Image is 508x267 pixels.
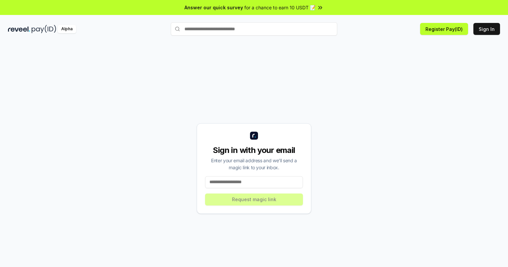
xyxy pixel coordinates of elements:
div: Sign in with your email [205,145,303,156]
div: Alpha [58,25,76,33]
button: Register Pay(ID) [420,23,468,35]
span: for a chance to earn 10 USDT 📝 [244,4,316,11]
button: Sign In [473,23,500,35]
img: pay_id [32,25,56,33]
img: reveel_dark [8,25,30,33]
img: logo_small [250,132,258,140]
span: Answer our quick survey [184,4,243,11]
div: Enter your email address and we’ll send a magic link to your inbox. [205,157,303,171]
